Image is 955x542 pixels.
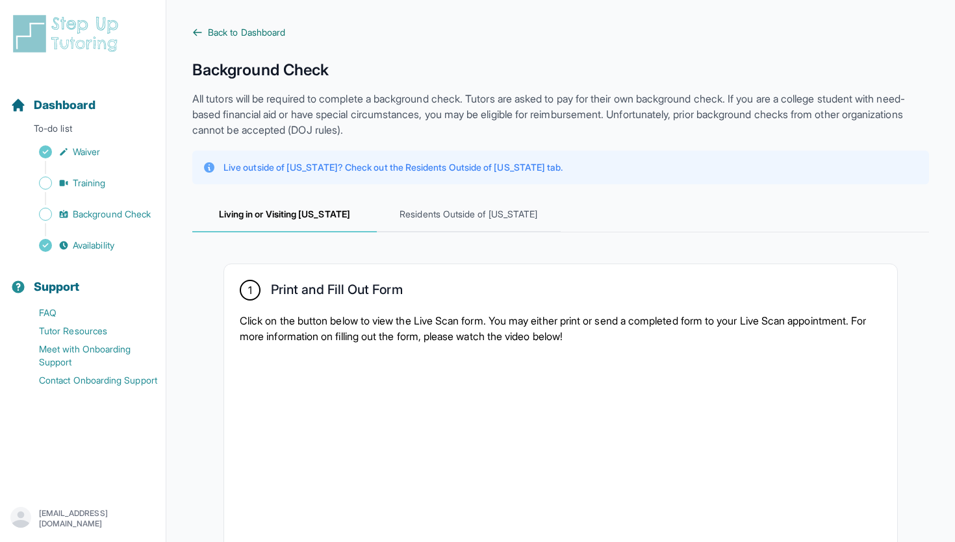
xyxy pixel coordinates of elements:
span: Living in or Visiting [US_STATE] [192,197,377,232]
p: To-do list [5,122,160,140]
a: Tutor Resources [10,322,166,340]
nav: Tabs [192,197,929,232]
h2: Print and Fill Out Form [271,282,403,302]
a: Contact Onboarding Support [10,371,166,389]
span: Support [34,278,80,296]
p: All tutors will be required to complete a background check. Tutors are asked to pay for their own... [192,91,929,138]
button: Dashboard [5,75,160,119]
span: Availability [73,239,114,252]
p: [EMAIL_ADDRESS][DOMAIN_NAME] [39,508,155,529]
a: Meet with Onboarding Support [10,340,166,371]
span: Training [73,177,106,190]
p: Click on the button below to view the Live Scan form. You may either print or send a completed fo... [240,313,882,344]
span: Background Check [73,208,151,221]
button: [EMAIL_ADDRESS][DOMAIN_NAME] [10,507,155,530]
span: 1 [248,282,252,298]
a: Background Check [10,205,166,223]
a: FAQ [10,304,166,322]
a: Waiver [10,143,166,161]
p: Live outside of [US_STATE]? Check out the Residents Outside of [US_STATE] tab. [223,161,563,174]
a: Back to Dashboard [192,26,929,39]
h1: Background Check [192,60,929,80]
span: Residents Outside of [US_STATE] [377,197,561,232]
a: Training [10,174,166,192]
a: Dashboard [10,96,96,114]
span: Waiver [73,145,100,158]
span: Dashboard [34,96,96,114]
img: logo [10,13,126,55]
span: Back to Dashboard [208,26,285,39]
button: Support [5,257,160,301]
a: Availability [10,236,166,254]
